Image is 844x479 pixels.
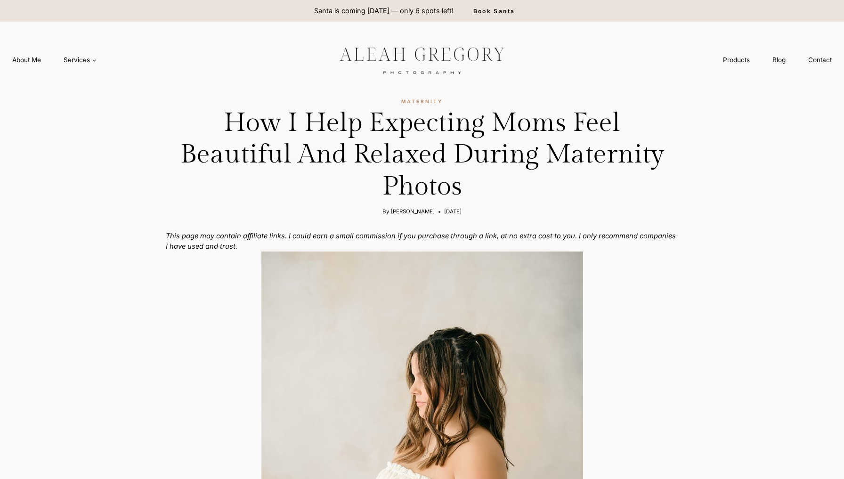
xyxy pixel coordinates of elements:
[797,51,843,69] a: Contact
[64,55,97,65] span: Services
[761,51,797,69] a: Blog
[166,232,676,251] em: This page may contain affiliate links. I could earn a small commission if you purchase through a ...
[52,51,108,69] a: Services
[391,208,435,215] a: [PERSON_NAME]
[382,208,389,216] span: By
[314,6,454,16] p: Santa is coming [DATE] — only 6 spots left!
[444,208,462,216] time: [DATE]
[712,51,843,69] nav: Secondary
[712,51,761,69] a: Products
[1,51,52,69] a: About Me
[166,107,678,203] h1: How I Help Expecting Moms Feel Beautiful and Relaxed During Maternity Photos
[401,98,443,104] a: Maternity
[316,40,528,80] img: aleah gregory logo
[1,51,108,69] nav: Primary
